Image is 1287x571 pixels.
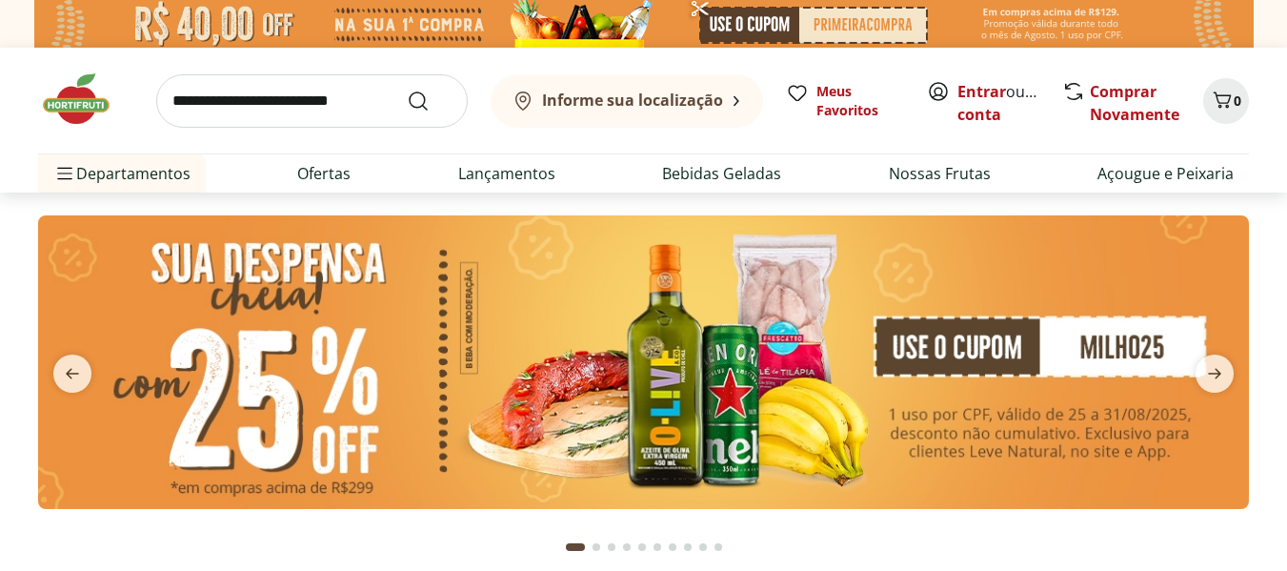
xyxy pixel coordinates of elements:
[957,80,1042,126] span: ou
[297,162,351,185] a: Ofertas
[634,524,650,570] button: Go to page 5 from fs-carousel
[53,151,191,196] span: Departamentos
[650,524,665,570] button: Go to page 6 from fs-carousel
[458,162,555,185] a: Lançamentos
[680,524,695,570] button: Go to page 8 from fs-carousel
[816,82,904,120] span: Meus Favoritos
[619,524,634,570] button: Go to page 4 from fs-carousel
[491,74,763,128] button: Informe sua localização
[1203,78,1249,124] button: Carrinho
[889,162,991,185] a: Nossas Frutas
[957,81,1062,125] a: Criar conta
[156,74,468,128] input: search
[38,215,1249,509] img: cupom
[662,162,781,185] a: Bebidas Geladas
[957,81,1006,102] a: Entrar
[562,524,589,570] button: Current page from fs-carousel
[695,524,711,570] button: Go to page 9 from fs-carousel
[711,524,726,570] button: Go to page 10 from fs-carousel
[1180,355,1249,393] button: next
[665,524,680,570] button: Go to page 7 from fs-carousel
[604,524,619,570] button: Go to page 3 from fs-carousel
[38,355,107,393] button: previous
[1097,162,1234,185] a: Açougue e Peixaria
[589,524,604,570] button: Go to page 2 from fs-carousel
[1234,92,1241,110] span: 0
[53,151,76,196] button: Menu
[38,71,133,128] img: Hortifruti
[1090,81,1179,125] a: Comprar Novamente
[542,90,723,111] b: Informe sua localização
[407,90,452,112] button: Submit Search
[786,82,904,120] a: Meus Favoritos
